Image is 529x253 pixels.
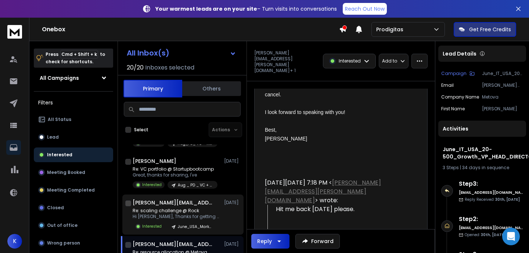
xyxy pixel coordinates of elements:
[34,183,113,197] button: Meeting Completed
[438,121,526,137] div: Activities
[34,147,113,162] button: Interested
[42,25,339,34] h1: Onebox
[123,80,182,97] button: Primary
[133,172,217,178] p: Great, thanks for sharing, I've
[465,197,520,202] p: Reply Received
[224,158,241,164] p: [DATE]
[462,164,509,171] span: 34 days in sequence
[382,58,397,64] p: Add to
[34,200,113,215] button: Closed
[482,106,523,112] p: [PERSON_NAME]
[178,182,213,188] p: Aug _ PD _ VC + Growth
[443,50,476,57] p: Lead Details
[133,166,217,172] p: Re: VC portfolio @ Startupbootcamp
[265,178,411,205] div: [DATE][DATE] 7:18 PM < > wrote:
[224,200,241,206] p: [DATE]
[443,164,459,171] span: 3 Steps
[127,49,169,57] h1: All Inbox(s)
[481,232,505,238] span: 30th, [DATE]
[454,22,516,37] button: Get Free Credits
[265,178,381,204] a: [PERSON_NAME][EMAIL_ADDRESS][PERSON_NAME][DOMAIN_NAME]
[34,165,113,180] button: Meeting Booked
[441,106,465,112] p: First Name
[482,71,523,76] p: June_IT_USA_20-500_Growth_VP_HEAD_DIRECTOR
[40,74,79,82] h1: All Campaigns
[254,50,319,74] p: [PERSON_NAME][EMAIL_ADDRESS][PERSON_NAME][DOMAIN_NAME] + 1
[7,25,22,39] img: logo
[145,63,194,72] h3: Inboxes selected
[46,51,105,65] p: Press to check for shortcuts.
[7,234,22,249] button: K
[224,241,241,247] p: [DATE]
[257,238,272,245] div: Reply
[376,26,406,33] p: Prodigitas
[121,46,242,60] button: All Inbox(s)
[343,3,387,15] a: Reach Out Now
[34,112,113,127] button: All Status
[142,182,162,188] p: Interested
[34,97,113,108] h3: Filters
[48,117,71,122] p: All Status
[133,208,221,214] p: Re: scaling challenge @ Rock
[142,224,162,229] p: Interested
[47,205,64,211] p: Closed
[47,152,72,158] p: Interested
[47,187,95,193] p: Meeting Completed
[495,197,520,202] span: 30th, [DATE]
[459,225,523,231] h6: [EMAIL_ADDRESS][DOMAIN_NAME]
[459,190,523,195] h6: [EMAIL_ADDRESS][DOMAIN_NAME]
[47,170,85,175] p: Meeting Booked
[134,127,148,133] label: Select
[441,94,479,100] p: Company Name
[441,71,467,76] p: Campaign
[465,232,505,238] p: Opened
[47,240,80,246] p: Wrong person
[127,63,144,72] span: 20 / 20
[469,26,511,33] p: Get Free Credits
[133,214,221,220] p: Hi [PERSON_NAME], Thanks for getting back. You’re
[339,58,361,64] p: Interested
[60,50,98,58] span: Cmd + Shift + k
[441,82,454,88] p: Email
[276,222,411,240] div: Regards
[47,134,59,140] p: Lead
[265,109,345,115] span: I look forward to speaking with you!
[459,179,523,188] h6: Step 3 :
[443,165,522,171] div: |
[47,222,78,228] p: Out of office
[34,218,113,233] button: Out of office
[133,199,213,206] h1: [PERSON_NAME][EMAIL_ADDRESS][DOMAIN_NAME]
[482,82,523,88] p: [PERSON_NAME][EMAIL_ADDRESS][PERSON_NAME][DOMAIN_NAME]
[182,81,241,97] button: Others
[34,71,113,85] button: All Campaigns
[251,234,289,249] button: Reply
[482,94,523,100] p: Metova
[133,240,213,248] h1: [PERSON_NAME][EMAIL_ADDRESS][PERSON_NAME][DOMAIN_NAME] +1
[34,236,113,250] button: Wrong person
[155,5,257,13] strong: Your warmest leads are on your site
[459,215,523,224] h6: Step 2 :
[34,130,113,145] button: Lead
[502,228,520,245] div: Open Intercom Messenger
[155,5,337,13] p: – Turn visits into conversations
[265,136,307,142] span: [PERSON_NAME]
[178,224,213,229] p: June_USA_Marketingniche_20+_Growth
[443,146,522,160] h1: June_IT_USA_20-500_Growth_VP_HEAD_DIRECTOR
[441,71,475,76] button: Campaign
[133,157,176,165] h1: [PERSON_NAME]
[345,5,385,13] p: Reach Out Now
[265,127,277,133] span: Best,
[295,234,340,249] button: Forward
